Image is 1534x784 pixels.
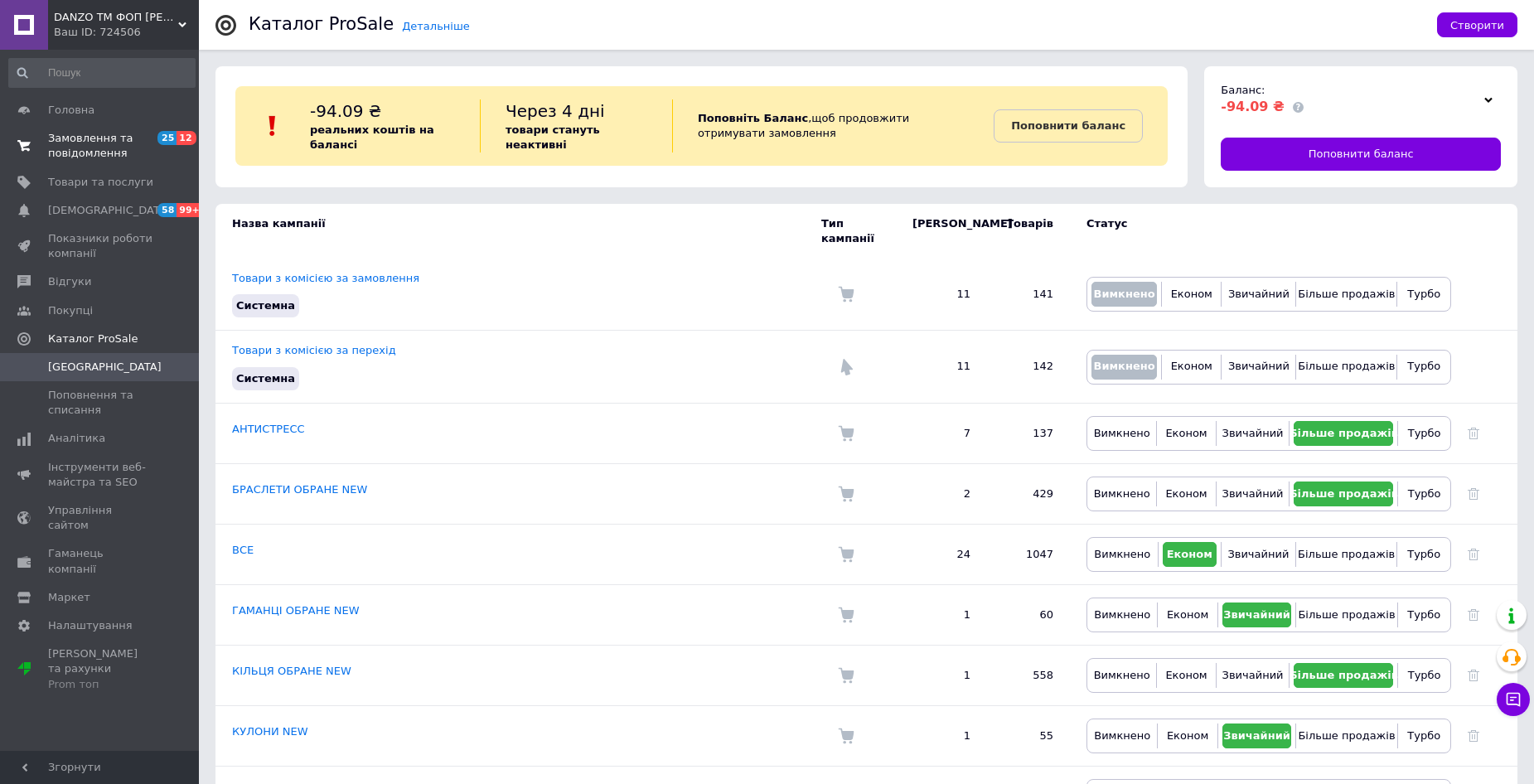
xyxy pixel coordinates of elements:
button: Вимкнено [1091,282,1157,307]
button: Більше продажів [1294,663,1393,688]
span: Показники роботи компанії [48,231,153,261]
td: Статус [1070,204,1451,259]
button: Звичайний [1221,421,1285,446]
a: Видалити [1468,729,1479,742]
a: БРАСЛЕТИ ОБРАНЕ NEW [232,483,367,496]
button: Економ [1163,542,1217,567]
button: Турбо [1402,663,1446,688]
span: Економ [1171,360,1212,372]
button: Економ [1162,724,1212,748]
input: Пошук [8,58,196,88]
button: Звичайний [1221,482,1285,506]
span: Більше продажів [1290,669,1398,681]
button: Турбо [1402,603,1446,627]
span: [GEOGRAPHIC_DATA] [48,360,162,375]
span: Вимкнено [1093,360,1154,372]
span: Турбо [1407,360,1440,372]
span: Створити [1450,19,1504,31]
td: 137 [987,403,1070,463]
span: Покупці [48,303,93,318]
span: Поповнити баланс [1309,147,1414,162]
td: 2 [896,463,987,524]
button: Звичайний [1222,724,1292,748]
span: Економ [1167,548,1212,560]
span: Замовлення та повідомлення [48,131,153,161]
button: Більше продажів [1300,724,1392,748]
span: Більше продажів [1290,487,1398,500]
td: 1 [896,645,987,705]
button: Звичайний [1226,282,1291,307]
span: Більше продажів [1298,288,1395,300]
span: Управління сайтом [48,503,153,533]
td: [PERSON_NAME] [896,204,987,259]
a: Поповнити баланс [994,109,1143,143]
span: Маркет [48,590,90,605]
span: Системна [236,372,295,385]
button: Турбо [1401,542,1446,567]
span: Економ [1171,288,1212,300]
button: Економ [1161,421,1211,446]
span: Звичайний [1223,608,1290,621]
img: Комісія за замовлення [838,667,854,684]
img: Комісія за замовлення [838,607,854,623]
img: Комісія за перехід [838,359,854,375]
button: Вимкнено [1091,421,1152,446]
td: 141 [987,259,1070,331]
span: Більше продажів [1290,427,1398,439]
a: КІЛЬЦЯ ОБРАНЕ NEW [232,665,351,677]
span: Турбо [1407,729,1440,742]
a: ВСЕ [232,544,254,556]
div: Ваш ID: 724506 [54,25,199,40]
span: Баланс: [1221,84,1265,96]
span: Через 4 дні [506,101,605,121]
button: Турбо [1402,482,1446,506]
span: Звичайний [1222,487,1284,500]
span: Економ [1167,729,1208,742]
span: Турбо [1407,608,1440,621]
span: Вимкнено [1094,427,1150,439]
span: 58 [157,203,177,217]
td: 11 [896,259,987,331]
span: Відгуки [48,274,91,289]
span: Звичайний [1222,669,1284,681]
button: Звичайний [1226,355,1291,380]
span: Інструменти веб-майстра та SEO [48,460,153,490]
img: :exclamation: [260,114,285,138]
a: Товари з комісією за замовлення [232,272,419,284]
a: КУЛОНИ NEW [232,725,308,738]
a: Детальніше [402,20,470,32]
a: Видалити [1468,487,1479,500]
span: Економ [1165,669,1207,681]
button: Більше продажів [1300,355,1392,380]
span: Налаштування [48,618,133,633]
button: Економ [1166,282,1217,307]
td: 558 [987,645,1070,705]
img: Комісія за замовлення [838,728,854,744]
button: Турбо [1402,724,1446,748]
span: Вимкнено [1093,288,1154,300]
a: Видалити [1468,669,1479,681]
span: Звичайний [1223,729,1290,742]
span: Економ [1165,487,1207,500]
td: 24 [896,524,987,584]
img: Комісія за замовлення [838,546,854,563]
button: Турбо [1401,355,1446,380]
span: Більше продажів [1298,608,1395,621]
span: 99+ [177,203,204,217]
button: Вимкнено [1091,724,1153,748]
td: 11 [896,331,987,403]
span: Поповнення та списання [48,388,153,418]
td: Тип кампанії [821,204,896,259]
a: Видалити [1468,608,1479,621]
img: Комісія за замовлення [838,286,854,302]
span: Товари та послуги [48,175,153,190]
button: Звичайний [1221,663,1285,688]
button: Економ [1161,663,1211,688]
span: DANZO TM ФОП Базін Д.А. [54,10,178,25]
a: АНТИСТРЕСС [232,423,305,435]
td: 55 [987,705,1070,766]
img: Комісія за замовлення [838,486,854,502]
button: Більше продажів [1294,421,1393,446]
span: Економ [1167,608,1208,621]
button: Турбо [1401,282,1446,307]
